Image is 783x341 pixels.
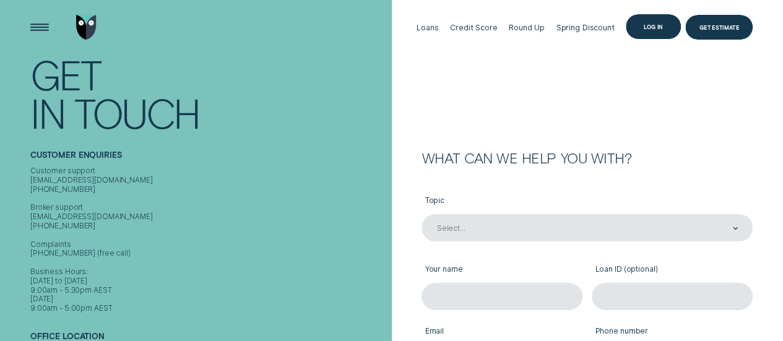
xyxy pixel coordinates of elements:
div: Select... [437,224,465,233]
div: Round Up [509,23,545,32]
div: Credit Score [450,23,498,32]
h1: Get In Touch [30,55,387,132]
img: Wisr [76,15,97,40]
div: Loans [417,23,438,32]
div: Touch [74,93,199,132]
label: Loan ID (optional) [592,257,753,283]
div: Log in [644,25,663,30]
h2: What can we help you with? [422,151,753,165]
div: Spring Discount [556,23,614,32]
label: Your name [422,257,582,283]
div: Customer support [EMAIL_ADDRESS][DOMAIN_NAME] [PHONE_NUMBER] Broker support [EMAIL_ADDRESS][DOMAI... [30,166,387,313]
div: In [30,93,65,132]
button: Open Menu [27,15,52,40]
h2: Customer Enquiries [30,150,387,167]
div: Get [30,55,100,93]
button: Log in [626,14,681,39]
a: Get Estimate [685,15,753,40]
label: Topic [422,189,753,214]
